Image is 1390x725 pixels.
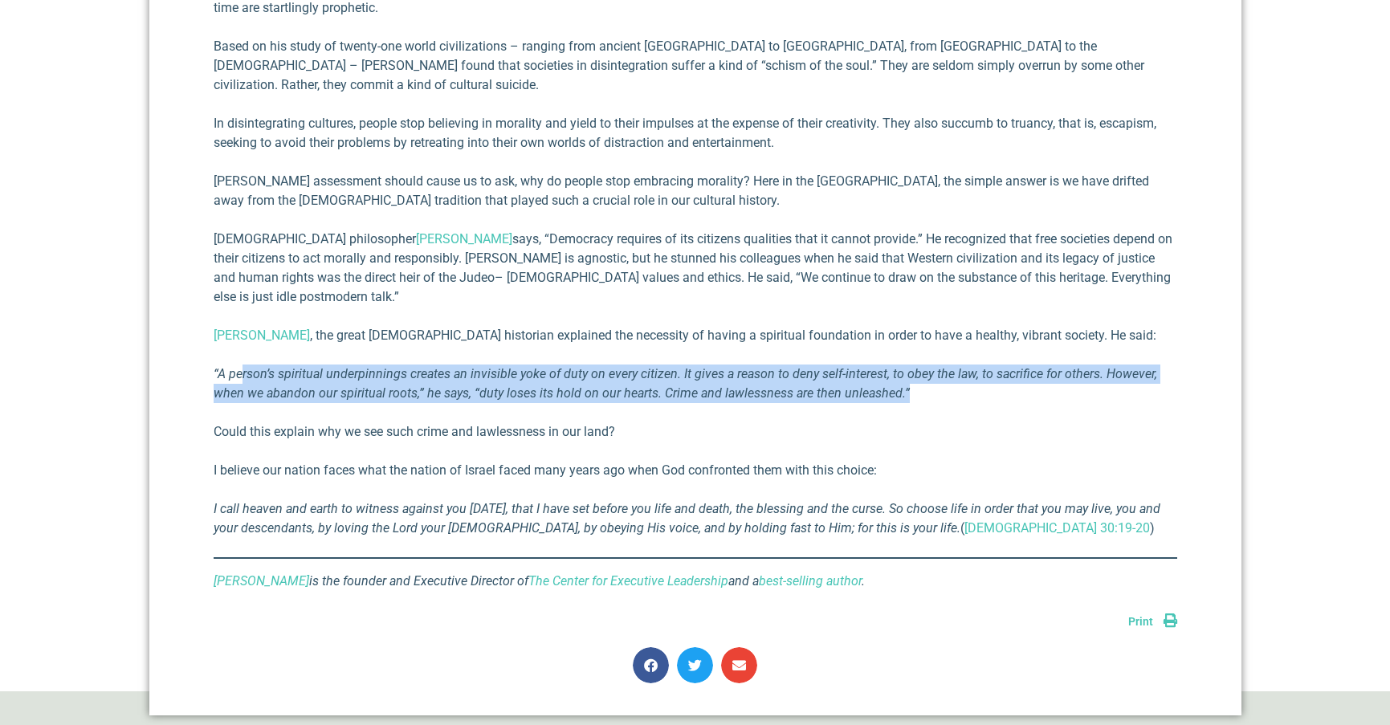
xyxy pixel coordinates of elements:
[528,573,728,589] a: The Center for Executive Leadership
[1128,615,1177,628] a: Print
[759,573,862,589] a: best-selling author
[214,114,1177,153] p: In disintegrating cultures, people stop believing in morality and yield to their impulses at the ...
[416,231,512,246] a: [PERSON_NAME]
[214,326,1177,345] p: , the great [DEMOGRAPHIC_DATA] historian explained the necessity of having a spiritual foundation...
[214,37,1177,95] p: Based on his study of twenty-one world civilizations – ranging from ancient [GEOGRAPHIC_DATA] to ...
[214,573,865,589] em: is the founder and Executive Director of and a .
[214,328,310,343] a: [PERSON_NAME]
[677,647,713,683] div: Share on twitter
[214,501,1160,536] em: I call heaven and earth to witness against you [DATE], that I have set before you life and death,...
[214,499,1177,538] p: ( )
[214,573,309,589] a: [PERSON_NAME]
[964,520,1150,536] a: [DEMOGRAPHIC_DATA] 30:19-20
[214,422,1177,442] p: Could this explain why we see such crime and lawlessness in our land?
[214,172,1177,210] p: [PERSON_NAME] assessment should cause us to ask, why do people stop embracing morality? Here in t...
[633,647,669,683] div: Share on facebook
[721,647,757,683] div: Share on email
[1128,615,1153,628] span: Print
[214,230,1177,307] p: [DEMOGRAPHIC_DATA] philosopher says, “Democracy re­quires of its citizens qualities that it canno...
[214,461,1177,480] p: I believe our nation faces what the nation of Israel faced many years ago when God confronted the...
[214,366,1157,401] em: “A person’s spiritual underpinnings creates an invisible yoke of duty on every citizen. It gives ...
